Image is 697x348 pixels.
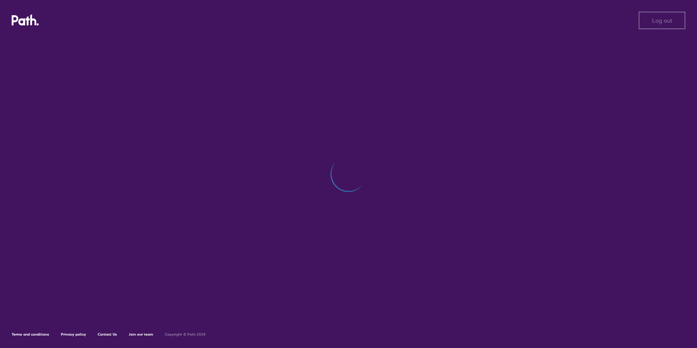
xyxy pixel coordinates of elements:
[12,332,49,337] a: Terms and conditions
[61,332,86,337] a: Privacy policy
[98,332,117,337] a: Contact Us
[129,332,153,337] a: Join our team
[165,332,206,337] h6: Copyright © Path 2018
[639,12,685,29] button: Log out
[652,17,672,24] span: Log out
